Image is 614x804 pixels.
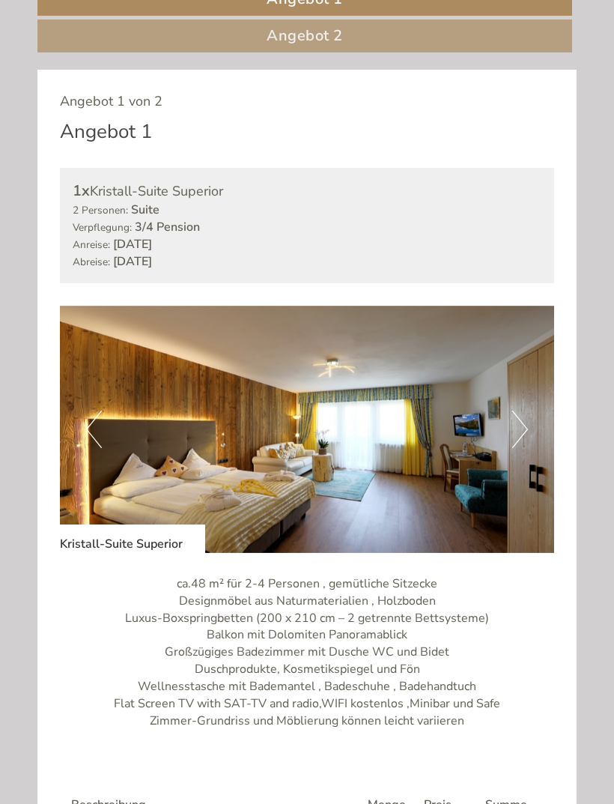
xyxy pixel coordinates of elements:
div: Angebot 1 [60,118,153,145]
div: Hotel Kristall [22,43,243,55]
p: ca.48 m² für 2-4 Personen , gemütliche Sitzecke Designmöbel aus Naturmaterialien , Holzboden Luxu... [60,575,554,730]
b: 3/4 Pension [135,219,200,235]
small: 05:38 [22,73,243,83]
button: Senden [393,388,494,421]
div: Guten Tag, wie können wir Ihnen helfen? [11,40,250,86]
b: [DATE] [113,236,152,253]
b: Suite [131,202,159,218]
span: Angebot 1 von 2 [60,92,162,110]
button: Previous [86,411,102,448]
button: Next [512,411,528,448]
div: Kristall-Suite Superior [60,525,205,553]
small: 2 Personen: [73,203,128,217]
span: Angebot 2 [267,25,343,46]
img: image [60,306,554,553]
b: [DATE] [113,253,152,270]
b: 1x [73,181,90,201]
small: Anreise: [73,238,110,252]
small: Abreise: [73,255,110,269]
div: Kristall-Suite Superior [73,181,541,202]
small: Verpflegung: [73,220,132,235]
div: Montag [212,11,283,37]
